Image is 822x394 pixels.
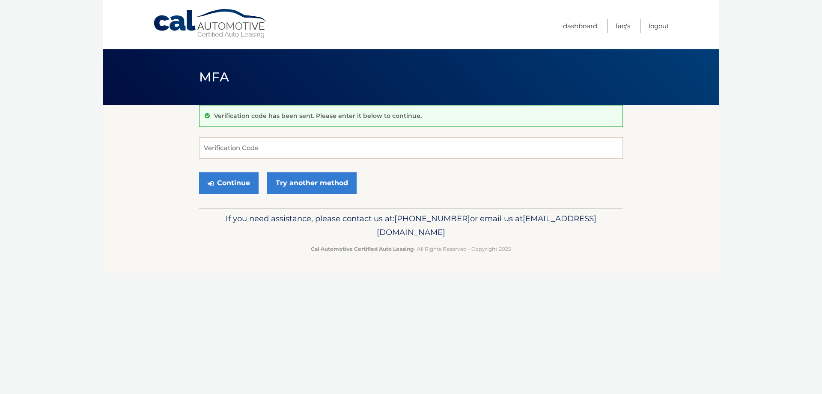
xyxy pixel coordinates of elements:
a: Dashboard [563,19,597,33]
input: Verification Code [199,137,623,159]
a: Cal Automotive [153,9,268,39]
button: Continue [199,172,259,194]
span: MFA [199,69,229,85]
strong: Cal Automotive Certified Auto Leasing [311,246,414,252]
p: If you need assistance, please contact us at: or email us at [205,212,617,239]
p: Verification code has been sent. Please enter it below to continue. [214,112,422,120]
p: - All Rights Reserved - Copyright 2025 [205,244,617,253]
span: [EMAIL_ADDRESS][DOMAIN_NAME] [377,214,596,237]
a: Logout [649,19,669,33]
span: [PHONE_NUMBER] [394,214,470,223]
a: Try another method [267,172,357,194]
a: FAQ's [616,19,630,33]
